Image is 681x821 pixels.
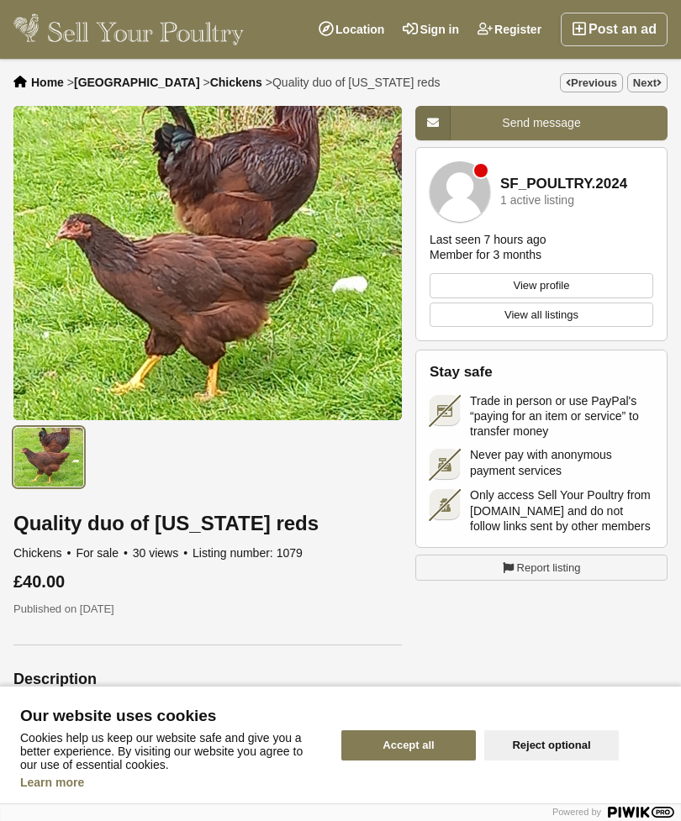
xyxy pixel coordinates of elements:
[309,13,393,46] a: Location
[502,116,580,129] span: Send message
[13,572,402,591] div: £40.00
[430,364,653,381] h2: Stay safe
[500,176,627,192] a: SF_POULTRY.2024
[13,13,244,46] img: Sell Your Poultry
[560,73,623,92] a: Previous
[627,73,668,92] a: Next
[470,487,653,534] span: Only access Sell Your Poultry from [DOMAIN_NAME] and do not follow links sent by other members
[31,76,64,89] a: Home
[430,273,653,298] a: View profile
[13,106,402,420] li: 1 / 1
[517,560,581,576] span: Report listing
[393,13,468,46] a: Sign in
[500,194,574,207] div: 1 active listing
[415,555,668,582] a: Report listing
[430,161,490,222] img: SF_POULTRY.2024
[430,247,541,262] div: Member for 3 months
[20,731,321,771] p: Cookies help us keep our website safe and give you a better experience. By visiting our website y...
[341,730,476,760] button: Accept all
[266,76,441,89] li: >
[13,601,402,618] p: Published on [DATE]
[415,106,668,140] a: Send message
[468,13,551,46] a: Register
[13,427,84,487] img: Quality duo of Rhode island reds - 1
[484,730,619,760] button: Reject optional
[67,76,200,89] li: >
[13,106,402,420] img: Quality duo of Rhode island reds - 1/1
[13,671,402,687] h2: Description
[552,807,601,817] span: Powered by
[470,393,653,439] span: Trade in person or use PayPal's “paying for an item or service” to transfer money
[74,76,200,89] a: [GEOGRAPHIC_DATA]
[76,546,129,560] span: For sale
[133,546,189,560] span: 30 views
[20,776,84,789] a: Learn more
[13,513,402,534] h1: Quality duo of [US_STATE] reds
[561,13,668,46] a: Post an ad
[193,546,303,560] span: Listing number: 1079
[13,546,73,560] span: Chickens
[470,447,653,477] span: Never pay with anonymous payment services
[430,232,546,247] div: Last seen 7 hours ago
[203,76,261,89] li: >
[20,708,321,724] span: Our website uses cookies
[474,164,488,177] div: Member is offline
[210,76,262,89] a: Chickens
[430,303,653,328] a: View all listings
[272,76,440,89] span: Quality duo of [US_STATE] reds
